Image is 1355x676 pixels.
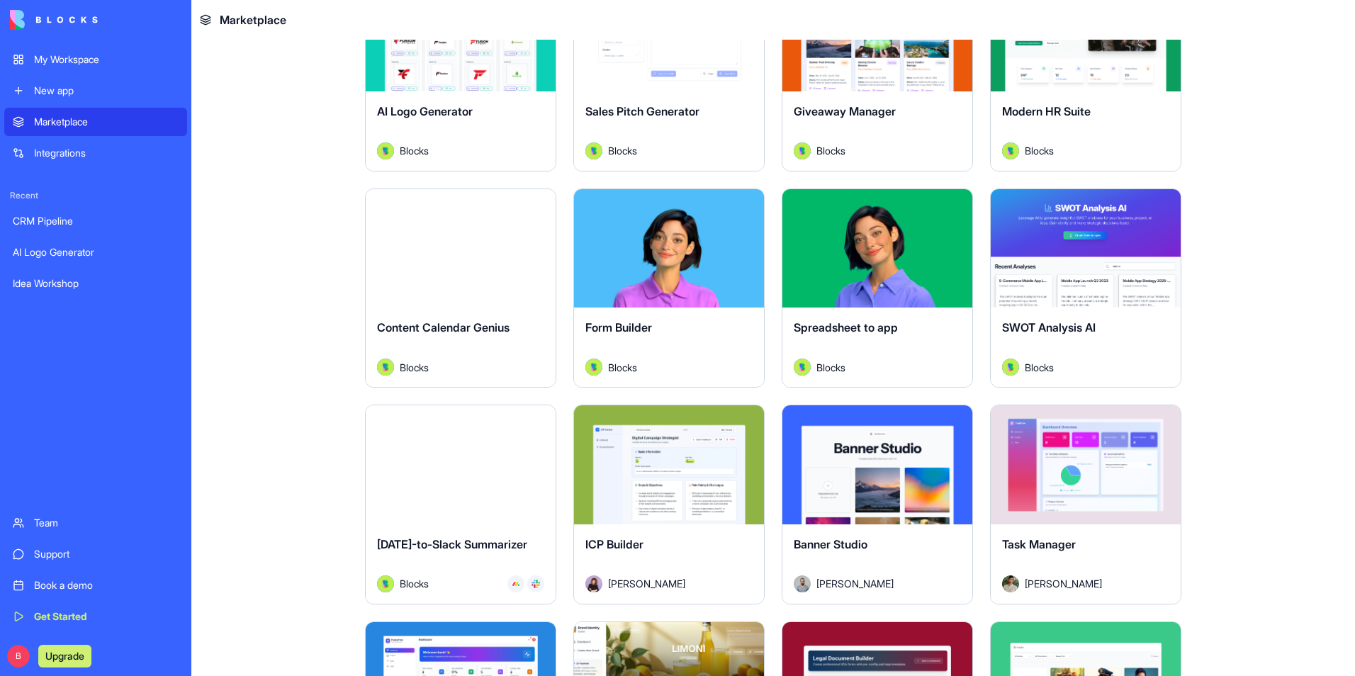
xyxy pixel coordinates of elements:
img: Avatar [585,142,602,159]
button: Upgrade [38,645,91,667]
div: Marketplace [34,115,179,129]
div: Team [34,516,179,530]
a: New app [4,77,187,105]
a: Idea Workshop [4,269,187,298]
a: [DATE]-to-Slack SummarizerAvatarBlocks [365,405,556,604]
img: Avatar [377,575,394,592]
a: Marketplace [4,108,187,136]
span: Blocks [608,143,637,158]
span: ICP Builder [585,537,643,551]
div: AI Logo Generator [13,245,179,259]
span: Recent [4,190,187,201]
img: Slack_i955cf.svg [532,580,540,588]
img: Avatar [377,142,394,159]
img: Avatar [585,359,602,376]
img: Avatar [1002,142,1019,159]
span: Form Builder [585,320,652,334]
span: Blocks [400,143,429,158]
img: Avatar [1002,575,1019,592]
span: Giveaway Manager [794,104,896,118]
span: Blocks [816,143,845,158]
img: Avatar [794,142,811,159]
span: Blocks [400,576,429,591]
span: Blocks [608,360,637,375]
span: Blocks [1025,143,1054,158]
div: Book a demo [34,578,179,592]
img: Avatar [377,359,394,376]
a: Content Calendar GeniusAvatarBlocks [365,188,556,388]
span: AI Logo Generator [377,104,473,118]
img: Monday_mgmdm1.svg [512,580,520,588]
div: CRM Pipeline [13,214,179,228]
span: [PERSON_NAME] [816,576,894,591]
a: AI Logo Generator [4,238,187,266]
span: Spreadsheet to app [794,320,898,334]
div: Get Started [34,609,179,624]
a: CRM Pipeline [4,207,187,235]
div: Integrations [34,146,179,160]
a: Team [4,509,187,537]
a: Banner StudioAvatar[PERSON_NAME] [782,405,973,604]
span: [PERSON_NAME] [608,576,685,591]
a: Form BuilderAvatarBlocks [573,188,765,388]
a: Get Started [4,602,187,631]
span: Task Manager [1002,537,1076,551]
span: Sales Pitch Generator [585,104,699,118]
img: Avatar [1002,359,1019,376]
span: [PERSON_NAME] [1025,576,1102,591]
a: ICP BuilderAvatar[PERSON_NAME] [573,405,765,604]
div: Support [34,547,179,561]
a: Integrations [4,139,187,167]
div: New app [34,84,179,98]
img: logo [10,10,98,30]
span: Modern HR Suite [1002,104,1091,118]
span: [DATE]-to-Slack Summarizer [377,537,527,551]
span: SWOT Analysis AI [1002,320,1096,334]
a: Support [4,540,187,568]
a: Spreadsheet to appAvatarBlocks [782,188,973,388]
span: Blocks [816,360,845,375]
img: Avatar [585,575,602,592]
span: Banner Studio [794,537,867,551]
a: Book a demo [4,571,187,599]
div: Idea Workshop [13,276,179,291]
div: My Workspace [34,52,179,67]
a: Task ManagerAvatar[PERSON_NAME] [990,405,1181,604]
span: Blocks [1025,360,1054,375]
span: Content Calendar Genius [377,320,510,334]
span: Blocks [400,360,429,375]
a: SWOT Analysis AIAvatarBlocks [990,188,1181,388]
span: Marketplace [220,11,286,28]
a: My Workspace [4,45,187,74]
img: Avatar [794,575,811,592]
img: Avatar [794,359,811,376]
span: B [7,645,30,667]
a: Upgrade [38,648,91,663]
